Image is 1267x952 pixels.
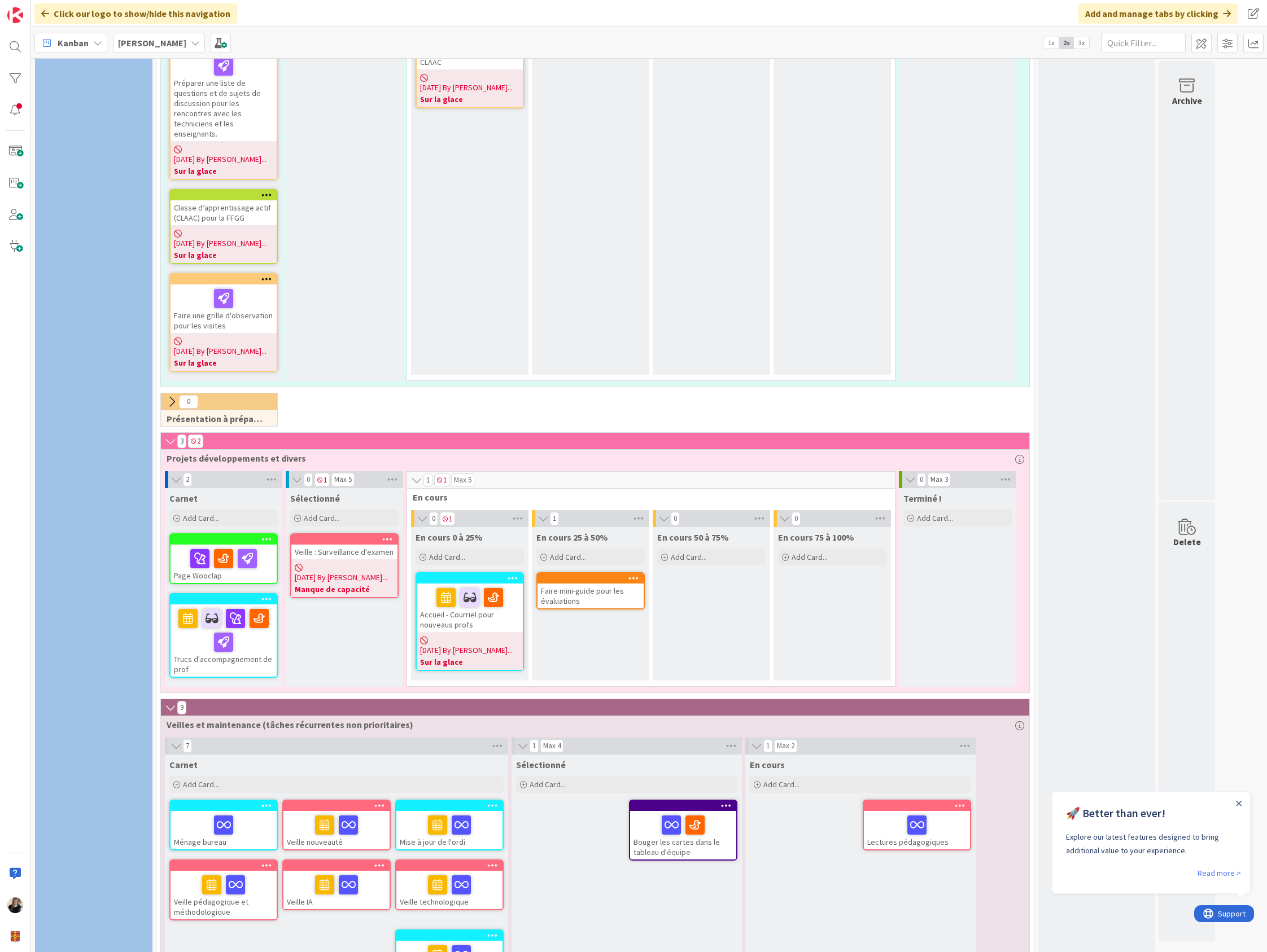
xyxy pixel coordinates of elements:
div: Classe d’apprentissage actif (CLAAC) pour la FFGG [171,190,277,225]
span: 1 [434,473,449,487]
span: [DATE] By [PERSON_NAME]... [174,153,266,165]
a: Veille nouveauté [282,800,391,850]
div: Mise à jour de l'ordi [396,801,503,849]
div: Faire mini-guide pour les évaluations [538,584,644,608]
img: MB [7,897,23,913]
div: Veille IA [283,861,390,909]
span: Add Card... [304,513,340,523]
a: Accueil - Courriel pour nouveaus profs[DATE] By [PERSON_NAME]...Sur la glace [416,572,524,671]
span: [DATE] By [PERSON_NAME]... [174,238,266,249]
span: Add Card... [183,779,219,789]
img: avatar [7,929,23,945]
b: Manque de capacité [295,584,394,595]
b: Sur la glace [174,165,273,177]
span: 2 [183,473,192,486]
a: Trucs d'accompagnement de prof [169,593,278,678]
span: Carnet [169,759,198,770]
div: Ménage bureau [171,811,277,849]
div: Veille : Surveillance d'examen [291,534,397,559]
span: Carnet [169,493,198,504]
span: 3 [177,435,186,448]
div: Trucs d'accompagnement de prof [171,604,277,677]
span: En cours 75 à 100% [778,532,854,543]
span: 0 [792,512,801,525]
div: Préparer une liste de questions et de sujets de discussion pour les rencontres avec les technicie... [171,42,277,141]
span: En cours 25 à 50% [536,532,608,543]
span: Sélectionné [290,493,340,504]
div: Page Wooclap [171,545,277,583]
div: Veille pédagogique et méthodologique [171,861,277,919]
a: Classe d’apprentissage actif (CLAAC) pour la FFGG[DATE] By [PERSON_NAME]...Sur la glace [169,189,278,264]
div: Veille : Surveillance d'examen [291,545,397,559]
div: Veille nouveauté [283,801,390,849]
span: 1x [1043,37,1059,49]
div: Classe d’apprentissage actif (CLAAC) pour la FFGG [171,200,277,225]
span: Add Card... [792,552,828,562]
span: 3x [1074,37,1089,49]
span: 1 [423,473,432,487]
div: Veille nouveauté [283,811,390,849]
div: Accueil - Courriel pour nouveaus profs [417,584,523,632]
a: Faire mini-guide pour les évaluations [536,572,645,609]
span: En cours [413,492,881,503]
span: 2 [188,435,203,448]
span: Présentation à préparer/organisation/événement [167,413,263,424]
div: Faire une grille d'observation pour les visites [171,284,277,333]
span: En cours 0 à 25% [416,532,483,543]
span: 0 [429,512,438,525]
a: Page Wooclap [169,533,278,584]
div: Mise à jour de l'ordi [396,811,503,849]
span: Add Card... [550,552,586,562]
span: Add Card... [671,552,707,562]
a: Identifier les besoins pour la CLAAC[DATE] By [PERSON_NAME]...Sur la glace [416,10,524,108]
b: Sur la glace [174,357,273,368]
span: 0 [179,395,198,409]
span: Veilles et maintenance (tâches récurrentes non prioritaires) [167,719,1015,730]
span: Terminé ! [903,493,942,504]
div: Archive [1172,94,1202,107]
div: Max 2 [777,743,794,749]
span: Support [24,2,51,15]
div: Ménage bureau [171,801,277,849]
div: Add and manage tabs by clicking [1078,3,1238,24]
b: Sur la glace [174,249,273,261]
div: Max 4 [543,743,561,749]
iframe: UserGuiding Product Updates RC Tooltip [1052,791,1254,898]
a: Veille IA [282,859,391,910]
span: 1 [550,512,559,525]
a: Ménage bureau [169,800,278,850]
b: Sur la glace [420,656,519,668]
div: Lectures pédagogiques [864,811,970,849]
span: 0 [917,473,926,486]
div: Max 5 [334,477,352,482]
div: Delete [1173,535,1201,549]
a: Bouger les cartes dans le tableau d'équipe [629,800,737,861]
span: [DATE] By [PERSON_NAME]... [420,644,513,656]
a: Mise à jour de l'ordi [395,800,504,850]
span: 1 [314,473,330,486]
div: Faire mini-guide pour les évaluations [538,573,644,608]
span: Add Card... [183,513,219,523]
a: Préparer une liste de questions et de sujets de discussion pour les rencontres avec les technicie... [169,41,278,180]
div: Click our logo to show/hide this navigation [34,3,237,24]
div: Max 5 [454,477,471,483]
span: Sélectionné [516,759,566,770]
div: Bouger les cartes dans le tableau d'équipe [630,801,736,859]
span: [DATE] By [PERSON_NAME]... [174,345,266,357]
input: Quick Filter... [1101,33,1186,53]
span: Projets développements et divers [167,453,1015,464]
span: Add Card... [917,513,953,523]
a: Veille technologique [395,859,504,910]
span: 1 [440,512,455,525]
span: En cours 50 à 75% [657,532,729,543]
a: Faire une grille d'observation pour les visites[DATE] By [PERSON_NAME]...Sur la glace [169,273,278,372]
a: Veille pédagogique et méthodologique [169,859,278,920]
span: 2x [1059,37,1074,49]
div: Veille pédagogique et méthodologique [171,871,277,919]
div: Faire une grille d'observation pour les visites [171,274,277,333]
